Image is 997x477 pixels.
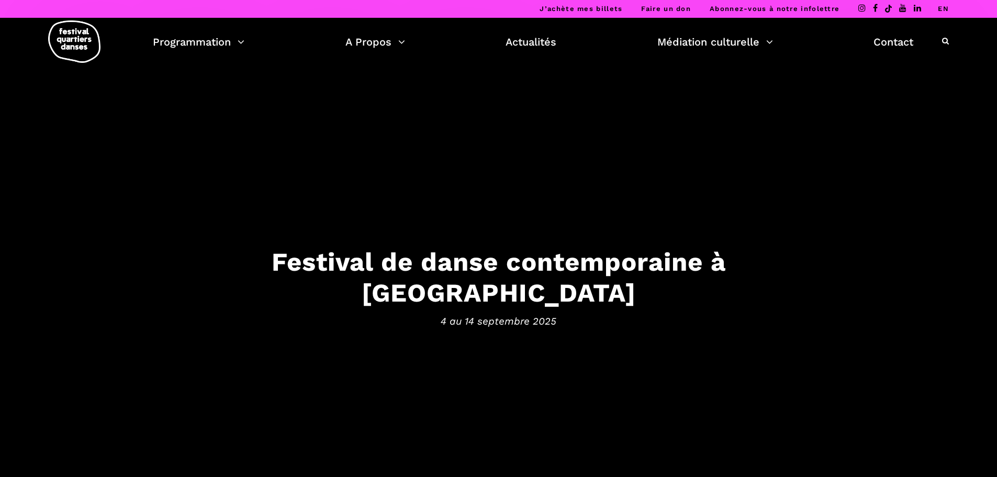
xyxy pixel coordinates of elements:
[873,33,913,51] a: Contact
[174,313,823,329] span: 4 au 14 septembre 2025
[174,247,823,308] h3: Festival de danse contemporaine à [GEOGRAPHIC_DATA]
[540,5,622,13] a: J’achète mes billets
[710,5,839,13] a: Abonnez-vous à notre infolettre
[641,5,691,13] a: Faire un don
[153,33,244,51] a: Programmation
[657,33,773,51] a: Médiation culturelle
[48,20,100,63] img: logo-fqd-med
[938,5,949,13] a: EN
[506,33,556,51] a: Actualités
[345,33,405,51] a: A Propos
